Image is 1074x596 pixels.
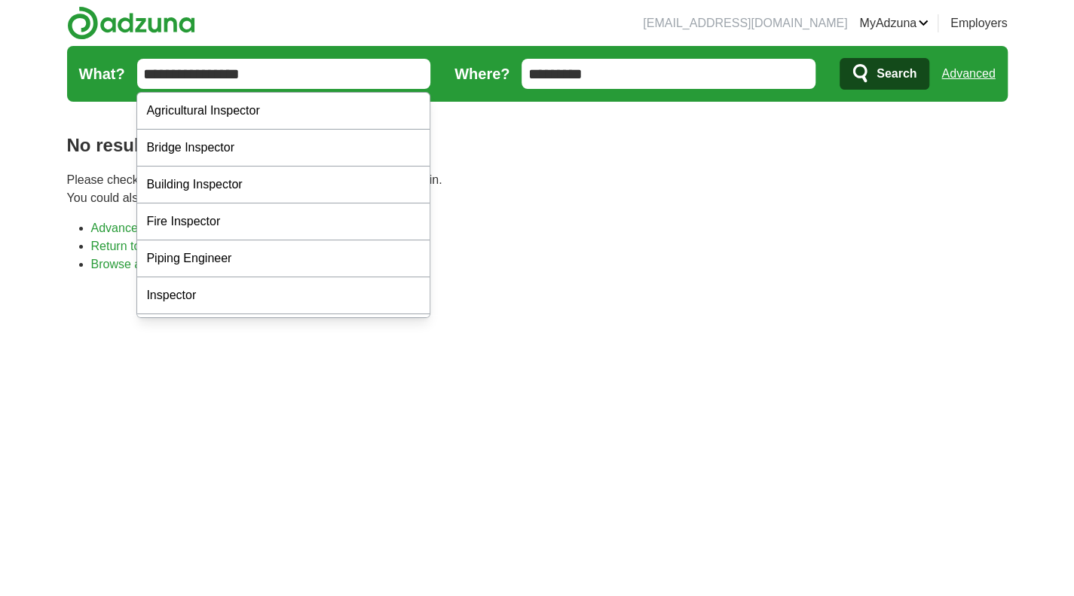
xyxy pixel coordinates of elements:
[859,14,929,32] a: MyAdzuna
[454,63,509,85] label: Where?
[941,59,995,89] a: Advanced
[840,58,929,90] button: Search
[67,6,195,40] img: Adzuna logo
[950,14,1008,32] a: Employers
[91,240,308,252] a: Return to the home page and start again
[91,258,395,270] a: Browse all live results across the [GEOGRAPHIC_DATA]
[643,14,847,32] li: [EMAIL_ADDRESS][DOMAIN_NAME]
[67,132,1008,159] h1: No results found
[91,222,185,234] a: Advanced search
[67,171,1008,207] p: Please check your spelling or enter another search term and try again. You could also try one of ...
[877,59,916,89] span: Search
[137,314,430,351] div: Mechanical Inspector
[79,63,125,85] label: What?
